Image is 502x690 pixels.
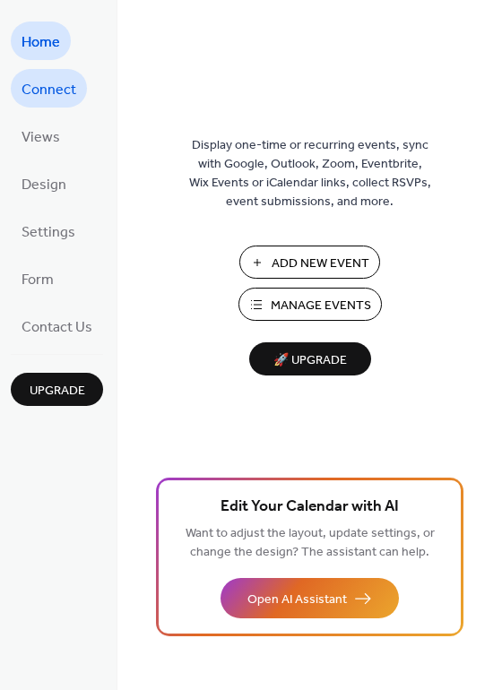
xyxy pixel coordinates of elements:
[30,382,85,401] span: Upgrade
[272,254,369,273] span: Add New Event
[22,266,54,294] span: Form
[249,342,371,375] button: 🚀 Upgrade
[11,69,87,108] a: Connect
[11,259,65,298] a: Form
[11,164,77,203] a: Design
[11,306,103,345] a: Contact Us
[260,349,360,373] span: 🚀 Upgrade
[22,219,75,246] span: Settings
[247,591,347,609] span: Open AI Assistant
[11,373,103,406] button: Upgrade
[11,22,71,60] a: Home
[271,297,371,315] span: Manage Events
[221,578,399,618] button: Open AI Assistant
[239,246,380,279] button: Add New Event
[238,288,382,321] button: Manage Events
[186,522,435,565] span: Want to adjust the layout, update settings, or change the design? The assistant can help.
[22,76,76,104] span: Connect
[22,29,60,56] span: Home
[221,495,399,520] span: Edit Your Calendar with AI
[11,116,71,155] a: Views
[22,314,92,341] span: Contact Us
[22,171,66,199] span: Design
[22,124,60,151] span: Views
[11,211,86,250] a: Settings
[189,136,431,211] span: Display one-time or recurring events, sync with Google, Outlook, Zoom, Eventbrite, Wix Events or ...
